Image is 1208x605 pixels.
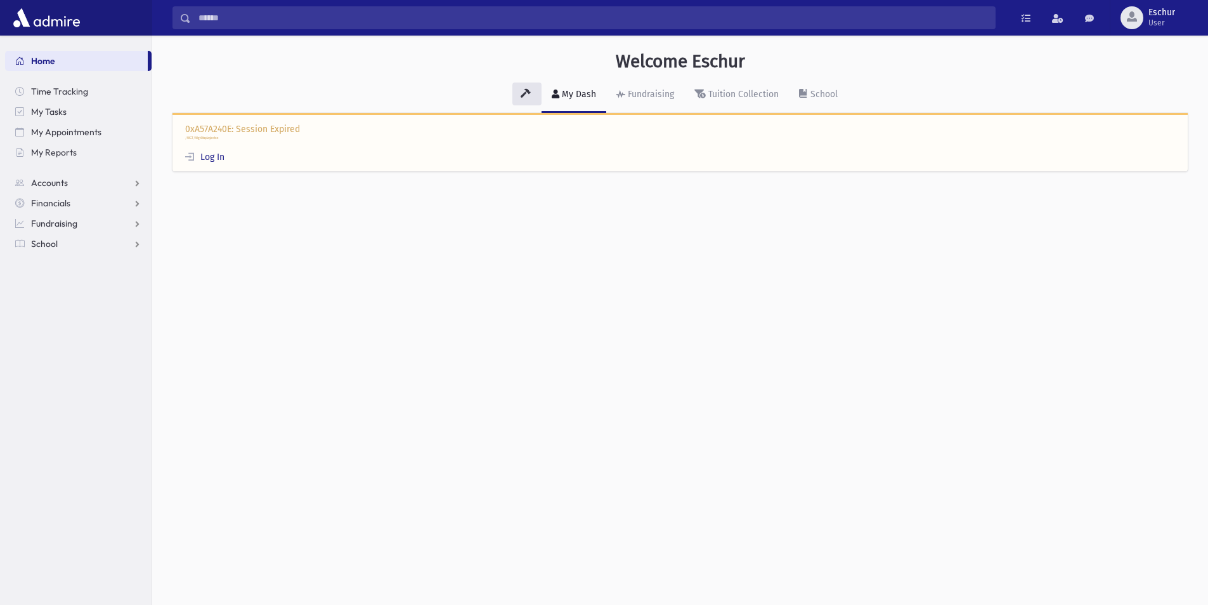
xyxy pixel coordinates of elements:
[5,173,152,193] a: Accounts
[5,193,152,213] a: Financials
[542,77,606,113] a: My Dash
[31,197,70,209] span: Financials
[808,89,838,100] div: School
[789,77,848,113] a: School
[5,142,152,163] a: My Reports
[185,152,224,163] a: Log In
[31,177,68,189] span: Accounts
[625,89,674,100] div: Fundraising
[31,86,88,97] span: Time Tracking
[706,89,779,100] div: Tuition Collection
[5,234,152,254] a: School
[606,77,684,113] a: Fundraising
[684,77,789,113] a: Tuition Collection
[31,147,77,158] span: My Reports
[5,102,152,122] a: My Tasks
[31,238,58,249] span: School
[31,106,67,117] span: My Tasks
[31,218,77,229] span: Fundraising
[5,122,152,142] a: My Appointments
[5,51,148,71] a: Home
[616,51,745,72] h3: Welcome Eschur
[559,89,596,100] div: My Dash
[5,213,152,234] a: Fundraising
[31,126,101,138] span: My Appointments
[172,113,1188,172] div: 0xA57A240E: Session Expired
[5,81,152,102] a: Time Tracking
[10,5,83,30] img: AdmirePro
[191,6,995,29] input: Search
[185,136,1175,141] p: /WGT/WgtDisplayIndex
[1148,8,1175,18] span: Eschur
[1148,18,1175,28] span: User
[31,55,55,67] span: Home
